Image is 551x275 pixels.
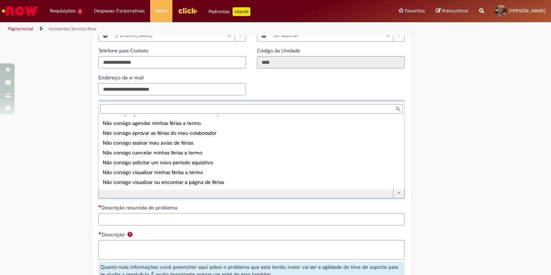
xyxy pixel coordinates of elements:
div: Não consigo agendar minhas férias a termo [100,118,403,128]
div: Não consigo solicitar um novo periodo aquisitivo [100,158,403,168]
div: Não consigo cancelar minhas férias a termo [100,148,403,158]
div: Não tenho periodo aquisitivo [100,187,403,197]
div: Não consigo assinar meu aviso de férias [100,138,403,148]
ul: Sintomas [99,115,404,188]
div: Não consigo aprovar as férias do meu colaborador [100,128,403,138]
div: Não consigo visualizar ou encontrar a página de férias [100,177,403,187]
div: Não consigo visualizar minhas férias a termo [100,168,403,177]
